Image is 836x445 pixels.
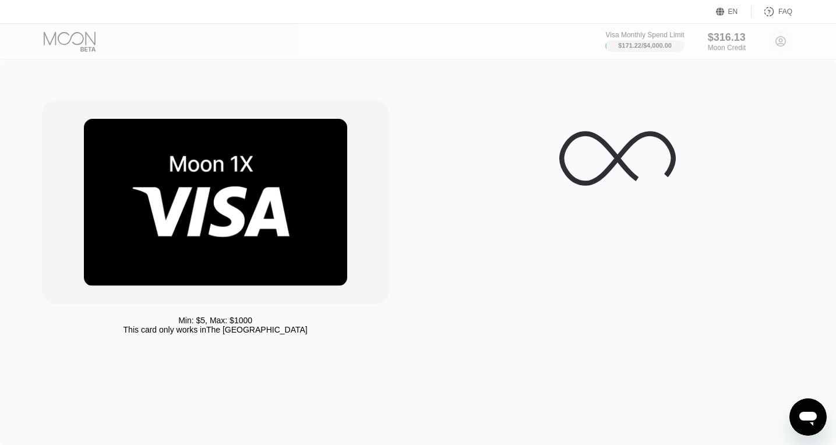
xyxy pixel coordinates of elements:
div: Visa Monthly Spend Limit [605,31,684,39]
div: EN [728,8,738,16]
div: FAQ [778,8,792,16]
div: FAQ [752,6,792,17]
div: EN [716,6,752,17]
div: $171.22 / $4,000.00 [618,42,672,49]
div: Visa Monthly Spend Limit$171.22/$4,000.00 [605,31,684,52]
div: Min: $ 5 , Max: $ 1000 [178,316,252,325]
iframe: Button to launch messaging window [789,398,827,436]
div: This card only works in The [GEOGRAPHIC_DATA] [124,325,308,334]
